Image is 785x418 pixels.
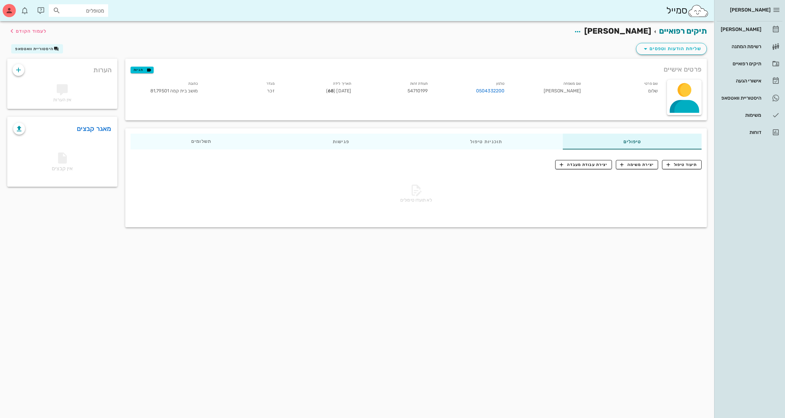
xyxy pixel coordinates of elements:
strong: 68 [328,88,334,94]
span: היסטוריית וואטסאפ [15,47,53,51]
a: תיקים רפואיים [717,56,782,72]
span: שליחת הודעות וטפסים [642,45,701,53]
button: תגיות [131,67,154,73]
div: סמייל [666,4,709,18]
span: פרטים אישיים [664,64,702,75]
span: אין קבצים [52,154,73,172]
div: היסטוריית וואטסאפ [719,95,761,101]
a: 0504332200 [476,87,504,95]
span: תיעוד טיפול [667,162,697,168]
small: תאריך לידה [333,81,351,86]
span: תג [19,5,23,9]
div: [PERSON_NAME] [719,27,761,32]
span: תגיות [134,67,151,73]
span: [PERSON_NAME] [584,26,651,36]
a: [PERSON_NAME] [717,21,782,37]
span: אין הערות [53,97,71,103]
span: 54710199 [408,88,428,94]
span: 79501 [156,88,169,94]
div: רשימת המתנה [719,44,761,49]
small: שם משפחה [563,81,581,86]
span: יצירת עבודת מעבדה [560,162,607,168]
a: רשימת המתנה [717,39,782,54]
small: מגדר [266,81,274,86]
a: משימות [717,107,782,123]
div: משימות [719,113,761,118]
div: פגישות [272,134,410,149]
span: [DATE] ( ) [326,88,351,94]
a: היסטוריית וואטסאפ [717,90,782,106]
a: תיקים רפואיים [659,26,707,36]
div: דוחות [719,130,761,135]
span: [PERSON_NAME] [730,7,770,13]
div: שלום [587,79,663,99]
span: לעמוד הקודם [16,28,46,34]
span: מושב בית קמה 81 [150,88,198,94]
span: לא תועדו טיפולים [400,197,432,203]
div: תוכניות טיפול [409,134,563,149]
div: [PERSON_NAME] [510,79,586,99]
button: לעמוד הקודם [8,25,46,37]
span: תשלומים [191,139,211,144]
div: תיקים רפואיים [719,61,761,66]
div: זכר [203,79,280,99]
div: אישורי הגעה [719,78,761,83]
small: טלפון [496,81,505,86]
div: הערות [7,59,117,78]
img: SmileCloud logo [687,4,709,17]
button: יצירת משימה [616,160,658,169]
a: אישורי הגעה [717,73,782,89]
div: טיפולים [563,134,702,149]
button: שליחת הודעות וטפסים [636,43,707,55]
a: דוחות [717,124,782,140]
button: תיעוד טיפול [662,160,702,169]
span: , [155,88,156,94]
small: תעודת זהות [410,81,428,86]
button: היסטוריית וואטסאפ [11,44,63,53]
button: יצירת עבודת מעבדה [555,160,612,169]
small: שם פרטי [644,81,658,86]
span: יצירת משימה [620,162,654,168]
small: כתובת [188,81,198,86]
a: מאגר קבצים [77,123,111,134]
